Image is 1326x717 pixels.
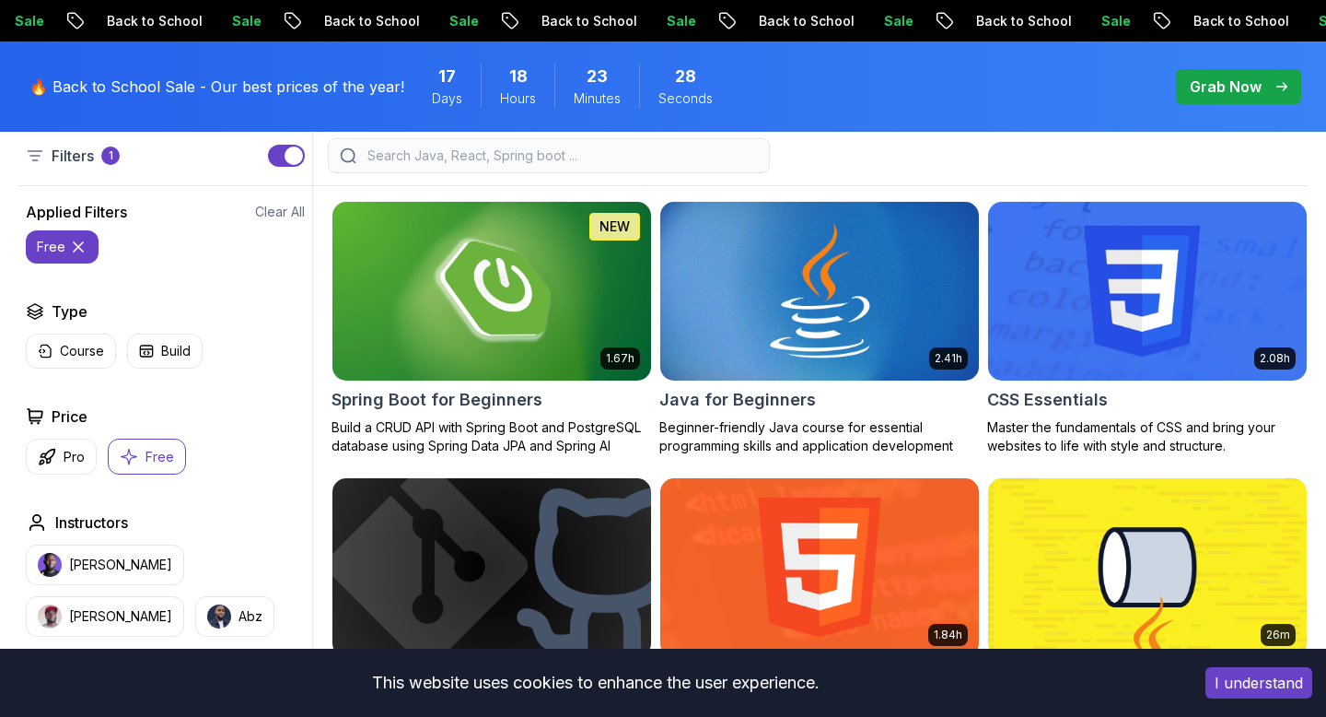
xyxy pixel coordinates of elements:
p: Grab Now [1190,76,1262,98]
p: Master the fundamentals of CSS and bring your websites to life with style and structure. [987,418,1308,455]
a: CSS Essentials card2.08hCSS EssentialsMaster the fundamentals of CSS and bring your websites to l... [987,201,1308,455]
p: Filters [52,145,94,167]
p: 2.08h [1260,351,1290,366]
p: Back to School [960,12,1086,30]
span: Minutes [574,89,621,108]
h2: Spring Boot for Beginners [331,387,542,413]
img: Java for Beginners card [652,197,986,384]
img: CSS Essentials card [988,202,1307,381]
div: This website uses cookies to enhance the user experience. [14,663,1178,703]
p: Beginner-friendly Java course for essential programming skills and application development [659,418,980,455]
p: Abz [238,607,262,626]
button: Accept cookies [1205,667,1312,699]
span: Hours [500,89,536,108]
p: Sale [216,12,275,30]
a: Git & GitHub Fundamentals cardGit & GitHub FundamentalsLearn the fundamentals of Git and GitHub. [331,477,652,713]
p: Free [145,448,174,466]
input: Search Java, React, Spring boot ... [364,147,758,165]
span: 17 Days [438,64,456,89]
p: 2.41h [935,351,962,366]
p: 1.67h [606,351,634,366]
span: 23 Minutes [587,64,608,89]
button: Pro [26,439,97,475]
p: free [37,238,65,256]
button: Clear All [255,203,305,221]
img: instructor img [38,553,62,577]
h2: Price [52,406,87,428]
p: Back to School [308,12,434,30]
img: instructor img [207,605,231,629]
p: Pro [64,448,85,466]
p: 1.84h [934,628,962,642]
button: instructor imgAbz [195,596,274,637]
p: Build [161,342,191,360]
h2: Type [52,300,87,323]
h2: Instructors [55,511,128,534]
p: [PERSON_NAME] [69,607,172,626]
img: HTML Essentials card [660,478,979,657]
button: Course [26,334,116,369]
p: 1 [109,148,113,163]
p: Sale [1086,12,1145,30]
a: Spring Boot for Beginners card1.67hNEWSpring Boot for BeginnersBuild a CRUD API with Spring Boot ... [331,201,652,455]
p: Back to School [91,12,216,30]
img: Spring Boot for Beginners card [332,202,651,381]
p: 26m [1266,628,1290,642]
span: Seconds [658,89,713,108]
p: Back to School [526,12,651,30]
p: Course [60,342,104,360]
span: Days [432,89,462,108]
img: Git & GitHub Fundamentals card [332,478,651,657]
p: 🔥 Back to School Sale - Our best prices of the year! [29,76,404,98]
button: Free [108,439,186,475]
button: instructor img[PERSON_NAME] [26,545,184,585]
p: Back to School [1178,12,1303,30]
p: Build a CRUD API with Spring Boot and PostgreSQL database using Spring Data JPA and Spring AI [331,418,652,455]
h2: Java for Beginners [659,387,816,413]
p: Back to School [743,12,868,30]
button: Build [127,334,203,369]
h2: Applied Filters [26,201,127,223]
p: Sale [434,12,493,30]
img: instructor img [38,605,62,629]
span: 18 Hours [509,64,528,89]
p: [PERSON_NAME] [69,556,172,574]
button: free [26,230,99,264]
button: instructor img[PERSON_NAME] [26,596,184,637]
p: NEW [599,217,630,236]
h2: CSS Essentials [987,387,1108,413]
span: 28 Seconds [675,64,696,89]
img: Java Streams Essentials card [988,478,1307,657]
p: Sale [651,12,710,30]
p: Sale [868,12,927,30]
a: Java for Beginners card2.41hJava for BeginnersBeginner-friendly Java course for essential program... [659,201,980,455]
